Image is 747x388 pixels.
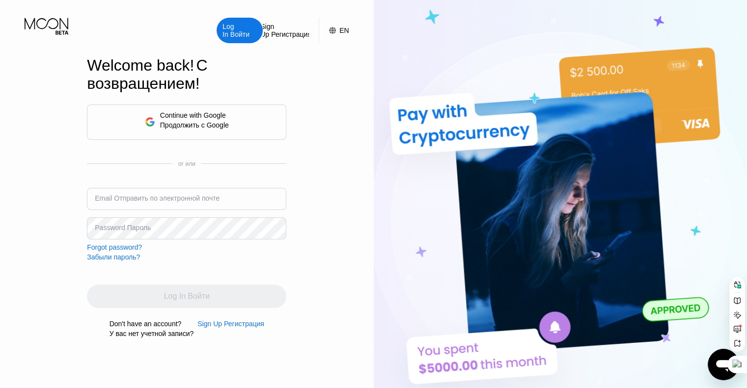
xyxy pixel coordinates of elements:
div: EN [319,18,349,43]
sider-trans-text: Продолжить с Google [160,121,229,129]
div: Email [95,194,220,202]
div: Sign Up [259,22,312,39]
sider-trans-text: Регистрация [224,320,264,328]
div: Forgot password? [87,243,142,265]
sider-trans-text: Отправить по электронной почте [114,194,220,202]
iframe: Кнопка запуска окна обмена сообщениями [708,349,739,380]
sider-trans-text: С возвращением! [87,56,212,92]
sider-trans-text: или [185,160,195,167]
div: EN [339,26,349,34]
div: Forgot password?Забыли пароль? [87,243,142,265]
div: or [178,160,195,167]
sider-trans-text: Войти [230,30,249,38]
div: Sign Up [197,320,264,328]
sider-trans-text: Регистрация [271,30,311,38]
sider-trans-text: У вас нет учетной записи? [110,330,194,337]
div: Continue with GoogleПродолжить с Google [87,104,286,140]
div: Continue with Google [160,111,229,133]
div: Welcome back! [87,56,286,93]
div: Log In [221,22,258,39]
div: Sign UpРегистрация [194,320,264,341]
sider-trans-text: Забыли пароль? [87,253,140,261]
div: Password [95,224,151,232]
sider-trans-text: Пароль [127,224,151,232]
div: Log InВойти [217,18,263,43]
div: Don't have an account? [110,320,194,341]
div: Sign UpРегистрация [263,18,309,43]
